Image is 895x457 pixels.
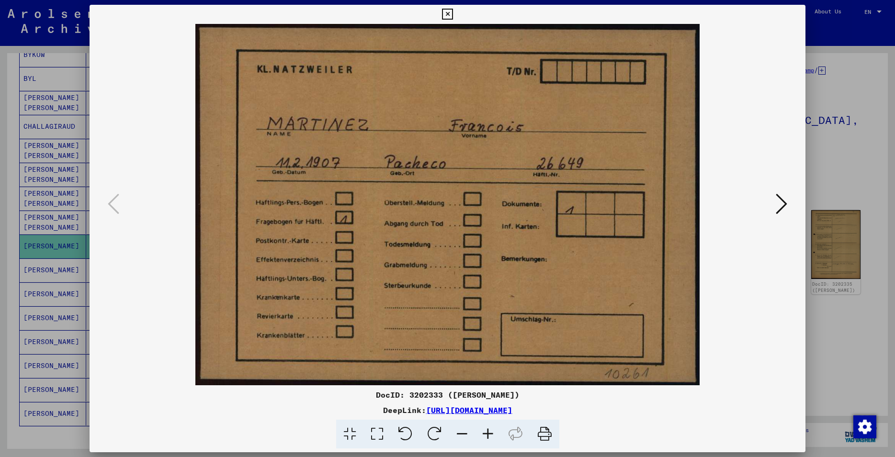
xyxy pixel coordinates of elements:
[426,405,512,415] a: [URL][DOMAIN_NAME]
[853,415,876,438] div: Change consent
[853,415,876,438] img: Change consent
[90,404,805,416] div: DeepLink:
[90,389,805,401] div: DocID: 3202333 ([PERSON_NAME])
[122,24,773,385] img: 001.jpg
